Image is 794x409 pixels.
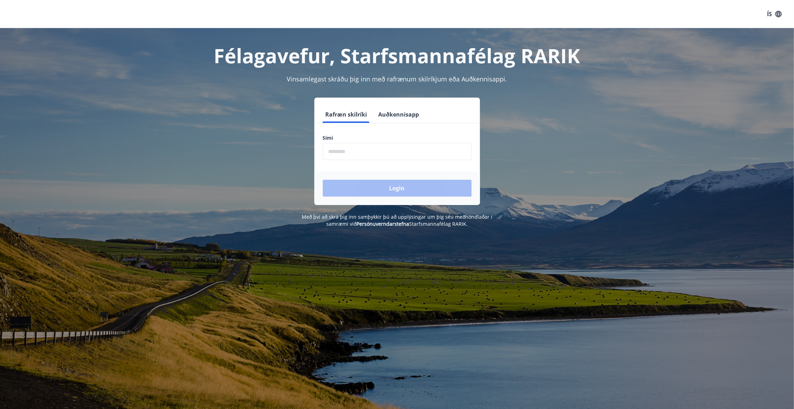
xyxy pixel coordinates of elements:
[323,134,472,141] label: Sími
[763,8,786,20] button: ÍS
[323,106,370,123] button: Rafræn skilríki
[376,106,422,123] button: Auðkennisapp
[356,220,409,227] a: Persónuverndarstefna
[153,42,641,69] h1: Félagavefur, Starfsmannafélag RARIK
[287,75,507,83] span: Vinsamlegast skráðu þig inn með rafrænum skilríkjum eða Auðkennisappi.
[302,213,492,227] span: Með því að skrá þig inn samþykkir þú að upplýsingar um þig séu meðhöndlaðar í samræmi við Starfsm...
